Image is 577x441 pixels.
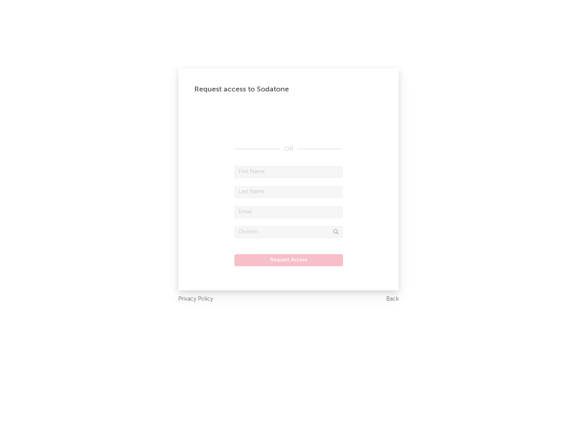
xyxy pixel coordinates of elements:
input: First Name [234,166,343,178]
div: Request access to Sodatone [194,85,383,94]
input: Division [234,226,343,238]
a: Privacy Policy [178,294,213,304]
a: Back [386,294,399,304]
input: Last Name [234,186,343,198]
div: OR [234,144,343,154]
input: Email [234,206,343,218]
button: Request Access [234,254,343,266]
